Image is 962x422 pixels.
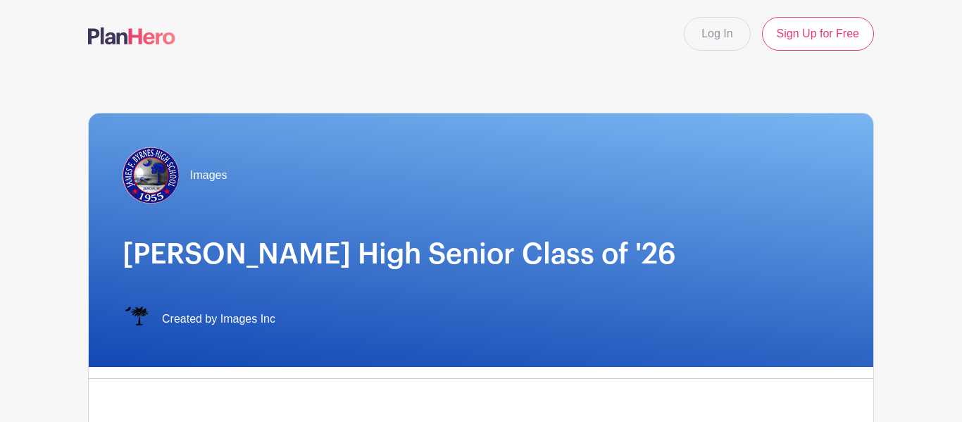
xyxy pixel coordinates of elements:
img: Byrnes.jpg [123,147,179,204]
a: Sign Up for Free [762,17,874,51]
span: Created by Images Inc [162,311,275,328]
span: Images [190,167,227,184]
h1: [PERSON_NAME] High Senior Class of '26 [123,237,839,271]
img: logo-507f7623f17ff9eddc593b1ce0a138ce2505c220e1c5a4e2b4648c50719b7d32.svg [88,27,175,44]
img: IMAGES%20logo%20transparenT%20PNG%20s.png [123,305,151,333]
a: Log In [684,17,750,51]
